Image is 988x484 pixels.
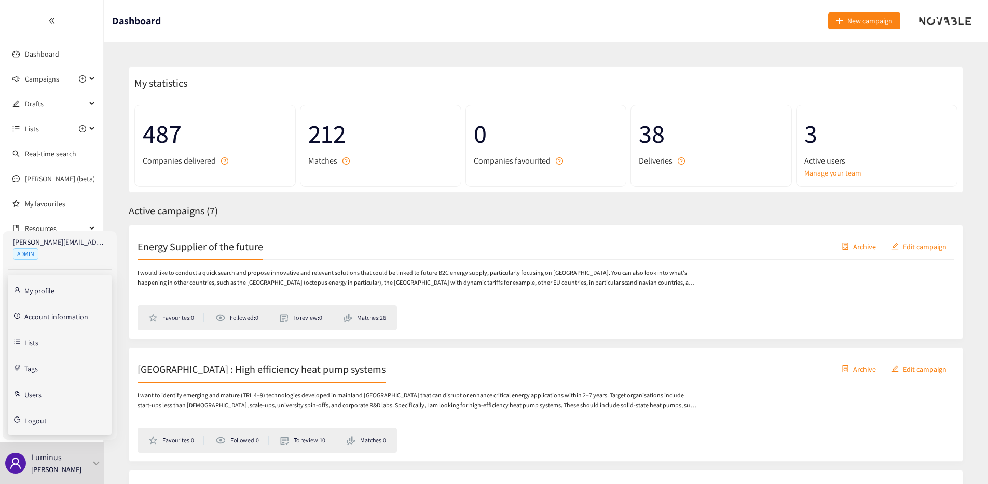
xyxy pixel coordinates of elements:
[836,17,843,25] span: plus
[474,113,619,154] span: 0
[853,240,876,252] span: Archive
[138,361,386,376] h2: [GEOGRAPHIC_DATA] : High efficiency heat pump systems
[25,174,95,183] a: [PERSON_NAME] (beta)
[842,365,849,373] span: container
[24,417,47,424] span: Logout
[138,391,698,410] p: I want to identify emerging and mature (TRL 4–9) technologies developed in mainland [GEOGRAPHIC_D...
[148,313,204,322] li: Favourites: 0
[143,113,287,154] span: 487
[342,157,350,165] span: question-circle
[143,154,216,167] span: Companies delivered
[79,75,86,83] span: plus-circle
[129,347,963,462] a: [GEOGRAPHIC_DATA] : High efficiency heat pump systemscontainerArchiveeditEdit campaignI want to i...
[891,365,899,373] span: edit
[903,363,946,374] span: Edit campaign
[804,167,949,179] a: Manage your team
[221,157,228,165] span: question-circle
[842,243,849,251] span: container
[678,157,685,165] span: question-circle
[24,311,88,320] a: Account information
[556,157,563,165] span: question-circle
[280,313,332,322] li: To review: 0
[25,93,86,114] span: Drafts
[129,225,963,339] a: Energy Supplier of the futurecontainerArchiveeditEdit campaignI would like to conduct a quick sea...
[129,76,187,90] span: My statistics
[24,389,42,398] a: Users
[13,236,106,248] p: [PERSON_NAME][EMAIL_ADDRESS][DOMAIN_NAME]
[639,154,673,167] span: Deliveries
[12,75,20,83] span: sound
[129,204,218,218] span: Active campaigns ( 7 )
[31,451,62,464] p: Luminus
[215,313,268,322] li: Followed: 0
[25,193,95,214] a: My favourites
[14,416,20,423] span: logout
[847,15,893,26] span: New campaign
[24,363,38,372] a: Tags
[12,125,20,132] span: unordered-list
[804,113,949,154] span: 3
[853,363,876,374] span: Archive
[891,243,899,251] span: edit
[79,125,86,132] span: plus-circle
[12,100,20,107] span: edit
[347,436,386,445] li: Matches: 0
[25,149,76,158] a: Real-time search
[25,49,59,59] a: Dashboard
[9,457,22,469] span: user
[936,434,988,484] div: Chatwidget
[639,113,784,154] span: 38
[24,285,54,294] a: My profile
[215,436,268,445] li: Followed: 0
[25,118,39,139] span: Lists
[834,238,884,254] button: containerArchive
[12,225,20,232] span: book
[884,360,954,377] button: editEdit campaign
[280,436,335,445] li: To review: 10
[31,464,81,475] p: [PERSON_NAME]
[903,240,946,252] span: Edit campaign
[138,239,263,253] h2: Energy Supplier of the future
[13,248,38,260] span: ADMIN
[25,218,86,239] span: Resources
[308,154,337,167] span: Matches
[138,268,698,288] p: I would like to conduct a quick search and propose innovative and relevant solutions that could b...
[804,154,845,167] span: Active users
[25,69,59,89] span: Campaigns
[308,113,453,154] span: 212
[48,17,56,24] span: double-left
[884,238,954,254] button: editEdit campaign
[24,337,38,346] a: Lists
[474,154,551,167] span: Companies favourited
[344,313,386,322] li: Matches: 26
[828,12,900,29] button: plusNew campaign
[834,360,884,377] button: containerArchive
[936,434,988,484] iframe: Chat Widget
[148,436,204,445] li: Favourites: 0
